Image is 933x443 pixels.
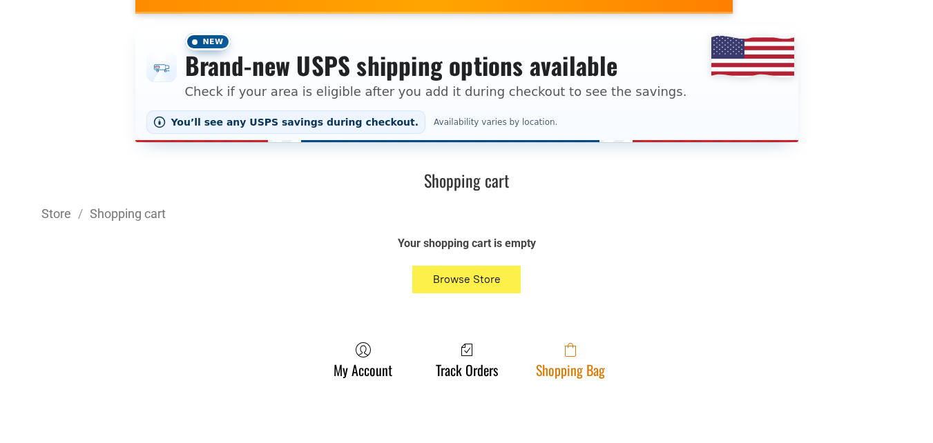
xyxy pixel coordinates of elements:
[327,342,399,378] a: My Account
[41,205,892,222] div: Breadcrumbs
[431,117,560,127] span: Availability varies by location.
[185,33,231,50] span: New
[90,206,166,221] a: Shopping cart
[185,82,687,101] p: Check if your area is eligible after you add it during checkout to see the savings.
[433,273,501,286] span: Browse Store
[71,206,90,221] span: /
[185,50,687,81] h3: Brand-new USPS shipping options available
[41,206,71,221] a: Store
[412,266,521,293] button: Browse Store
[429,342,505,378] a: Track Orders
[218,236,715,251] div: Your shopping cart is empty
[171,117,419,128] span: You’ll see any USPS savings during checkout.
[135,25,798,142] div: Shipping options announcement
[529,342,612,378] a: Shopping Bag
[41,170,892,191] h1: Shopping cart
